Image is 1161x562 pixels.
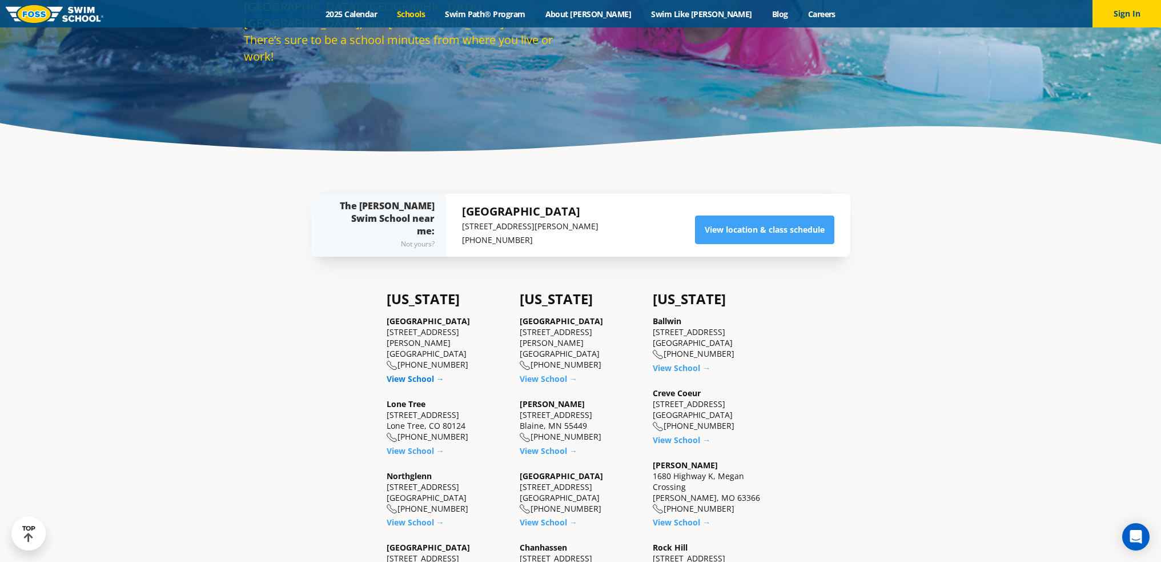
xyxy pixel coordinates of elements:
a: View School → [653,435,710,445]
a: [GEOGRAPHIC_DATA] [387,316,470,326]
a: Chanhassen [520,542,567,553]
img: location-phone-o-icon.svg [387,361,397,370]
a: Ballwin [653,316,681,326]
a: View School → [387,445,444,456]
img: location-phone-o-icon.svg [520,361,531,370]
p: [PHONE_NUMBER] [462,233,598,247]
a: Rock Hill [653,542,688,553]
h4: [US_STATE] [387,291,508,307]
a: View School → [387,373,444,384]
img: location-phone-o-icon.svg [520,504,531,514]
a: [GEOGRAPHIC_DATA] [520,471,603,481]
a: [GEOGRAPHIC_DATA] [387,542,470,553]
img: location-phone-o-icon.svg [653,422,664,432]
h5: [GEOGRAPHIC_DATA] [462,204,598,220]
img: location-phone-o-icon.svg [653,350,664,360]
div: [STREET_ADDRESS] Lone Tree, CO 80124 [PHONE_NUMBER] [387,398,508,443]
a: View School → [520,517,577,528]
a: View location & class schedule [695,216,834,244]
a: Lone Tree [387,398,425,409]
a: Careers [798,9,845,19]
a: View School → [520,373,577,384]
a: View School → [387,517,444,528]
a: View School → [653,362,710,373]
a: Schools [387,9,435,19]
a: View School → [653,517,710,528]
h4: [US_STATE] [653,291,774,307]
a: [GEOGRAPHIC_DATA] [520,316,603,326]
img: location-phone-o-icon.svg [653,504,664,514]
a: Northglenn [387,471,432,481]
div: [STREET_ADDRESS][PERSON_NAME] [GEOGRAPHIC_DATA] [PHONE_NUMBER] [387,316,508,370]
div: The [PERSON_NAME] Swim School near me: [334,200,435,251]
a: Swim Like [PERSON_NAME] [641,9,762,19]
div: 1680 Highway K, Megan Crossing [PERSON_NAME], MO 63366 [PHONE_NUMBER] [653,460,774,515]
div: [STREET_ADDRESS] [GEOGRAPHIC_DATA] [PHONE_NUMBER] [520,471,641,515]
img: location-phone-o-icon.svg [387,433,397,443]
div: [STREET_ADDRESS] [GEOGRAPHIC_DATA] [PHONE_NUMBER] [653,316,774,360]
a: 2025 Calendar [316,9,387,19]
div: [STREET_ADDRESS][PERSON_NAME] [GEOGRAPHIC_DATA] [PHONE_NUMBER] [520,316,641,370]
img: location-phone-o-icon.svg [387,504,397,514]
a: About [PERSON_NAME] [535,9,641,19]
div: TOP [22,525,35,543]
div: [STREET_ADDRESS] [GEOGRAPHIC_DATA] [PHONE_NUMBER] [653,388,774,432]
img: location-phone-o-icon.svg [520,433,531,443]
h4: [US_STATE] [520,291,641,307]
a: [PERSON_NAME] [520,398,585,409]
div: [STREET_ADDRESS] Blaine, MN 55449 [PHONE_NUMBER] [520,398,641,443]
a: View School → [520,445,577,456]
a: Creve Coeur [653,388,701,398]
a: Blog [762,9,798,19]
a: [PERSON_NAME] [653,460,718,471]
img: FOSS Swim School Logo [6,5,103,23]
div: Open Intercom Messenger [1122,523,1150,551]
div: Not yours? [334,237,435,251]
p: [STREET_ADDRESS][PERSON_NAME] [462,220,598,233]
div: [STREET_ADDRESS] [GEOGRAPHIC_DATA] [PHONE_NUMBER] [387,471,508,515]
a: Swim Path® Program [435,9,535,19]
